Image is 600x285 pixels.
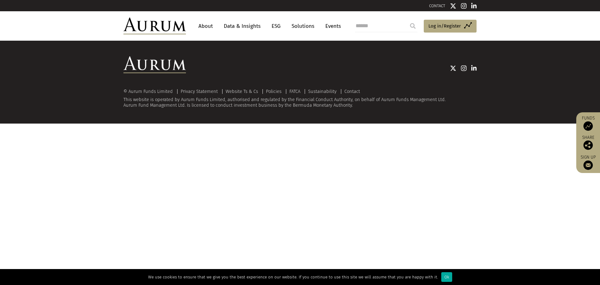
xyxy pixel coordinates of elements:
[579,115,597,131] a: Funds
[289,89,300,94] a: FATCA
[344,89,360,94] a: Contact
[308,89,337,94] a: Sustainability
[322,20,341,32] a: Events
[450,65,456,71] img: Twitter icon
[450,3,456,9] img: Twitter icon
[195,20,216,32] a: About
[461,65,467,71] img: Instagram icon
[471,65,477,71] img: Linkedin icon
[471,3,477,9] img: Linkedin icon
[583,121,593,131] img: Access Funds
[268,20,284,32] a: ESG
[123,18,186,34] img: Aurum
[181,89,218,94] a: Privacy Statement
[288,20,317,32] a: Solutions
[429,3,445,8] a: CONTACT
[221,20,264,32] a: Data & Insights
[424,20,477,33] a: Log in/Register
[123,89,477,108] div: This website is operated by Aurum Funds Limited, authorised and regulated by the Financial Conduc...
[226,89,258,94] a: Website Ts & Cs
[407,20,419,32] input: Submit
[428,22,461,30] span: Log in/Register
[461,3,467,9] img: Instagram icon
[266,89,282,94] a: Policies
[123,56,186,73] img: Aurum Logo
[123,89,176,94] div: © Aurum Funds Limited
